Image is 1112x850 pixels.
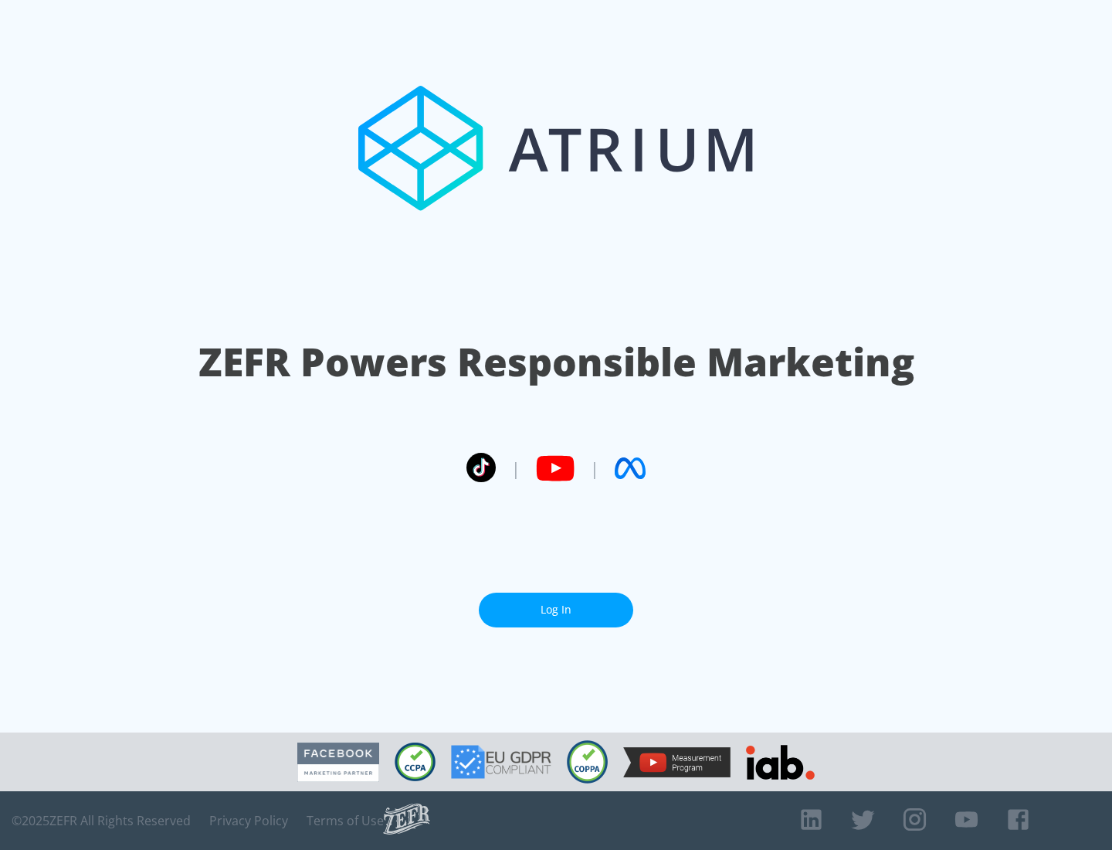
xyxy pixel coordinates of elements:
img: YouTube Measurement Program [623,747,731,777]
img: CCPA Compliant [395,743,436,781]
a: Privacy Policy [209,813,288,828]
h1: ZEFR Powers Responsible Marketing [198,335,914,389]
img: Facebook Marketing Partner [297,743,379,782]
img: GDPR Compliant [451,745,551,779]
a: Terms of Use [307,813,384,828]
img: IAB [746,745,815,780]
span: | [511,457,520,480]
a: Log In [479,593,633,627]
img: COPPA Compliant [567,740,608,784]
span: | [590,457,599,480]
span: © 2025 ZEFR All Rights Reserved [12,813,191,828]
